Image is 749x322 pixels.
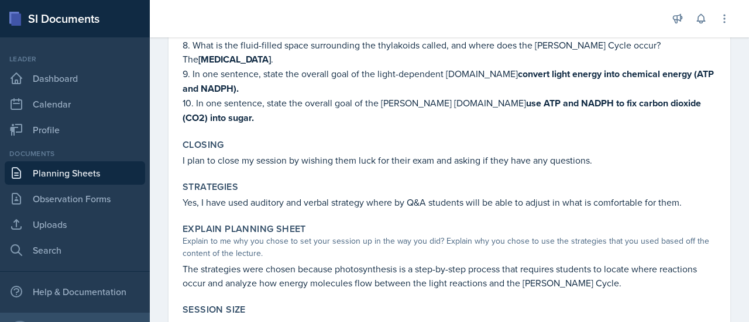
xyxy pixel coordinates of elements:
[183,96,716,125] p: 10. In one sentence, state the overall goal of the [PERSON_NAME] [DOMAIN_NAME]
[198,53,271,66] strong: [MEDICAL_DATA]
[5,92,145,116] a: Calendar
[183,181,238,193] label: Strategies
[5,67,145,90] a: Dashboard
[183,38,716,67] p: 8. What is the fluid-filled space surrounding the thylakoids called, and where does the [PERSON_N...
[5,148,145,159] div: Documents
[5,238,145,262] a: Search
[183,153,716,167] p: I plan to close my session by wishing them luck for their exam and asking if they have any questi...
[183,262,716,290] p: The strategies were chosen because photosynthesis is a step-by-step process that requires student...
[5,187,145,210] a: Observation Forms
[5,161,145,185] a: Planning Sheets
[5,280,145,303] div: Help & Documentation
[5,54,145,64] div: Leader
[5,213,145,236] a: Uploads
[183,195,716,209] p: Yes, I have used auditory and verbal strategy where by Q&A students will be able to adjust in wha...
[183,235,716,259] div: Explain to me why you chose to set your session up in the way you did? Explain why you chose to u...
[183,304,246,316] label: Session Size
[183,223,306,235] label: Explain Planning Sheet
[183,139,224,151] label: Closing
[5,118,145,141] a: Profile
[183,67,716,96] p: 9. In one sentence, state the overall goal of the light-dependent [DOMAIN_NAME]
